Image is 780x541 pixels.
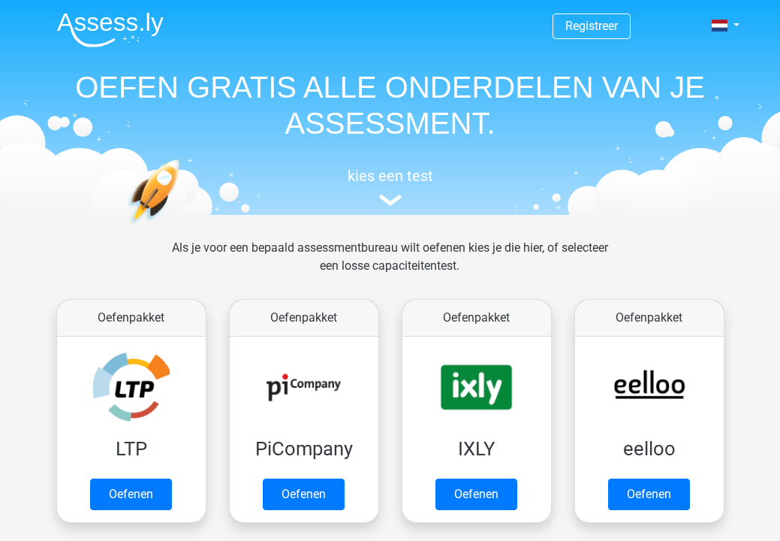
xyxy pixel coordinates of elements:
[90,479,172,510] a: Oefenen
[608,479,690,510] a: Oefenen
[45,167,736,207] a: kies een test
[45,69,736,141] h1: OEFEN GRATIS ALLE ONDERDELEN VAN JE ASSESSMENT.
[379,195,402,206] img: assessment
[45,167,736,185] h5: kies een test
[160,239,620,293] div: Als je voor een bepaald assessmentbureau wilt oefenen kies je die hier, of selecteer een losse ca...
[128,159,238,295] img: oefenen
[57,12,164,47] img: Assessly
[565,19,618,33] a: Registreer
[263,479,345,510] a: Oefenen
[435,479,517,510] a: Oefenen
